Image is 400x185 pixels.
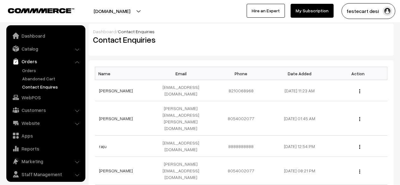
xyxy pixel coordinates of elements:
[212,101,270,136] td: 8054002077
[359,117,360,121] img: Menu
[247,4,285,18] a: Hire an Expert
[8,169,83,180] a: Staff Management
[270,101,329,136] td: [DATE] 01:45 AM
[329,67,387,80] th: Action
[8,56,83,67] a: Orders
[270,136,329,157] td: [DATE] 12:54 PM
[71,3,152,19] button: [DOMAIN_NAME]
[153,80,212,101] td: [EMAIL_ADDRESS][DOMAIN_NAME]
[8,156,83,167] a: Marketing
[95,67,154,80] th: Name
[153,67,212,80] th: Email
[21,67,83,74] a: Orders
[212,80,270,101] td: 8210068968
[291,4,334,18] a: My Subscription
[8,143,83,154] a: Reports
[270,157,329,185] td: [DATE] 08:21 PM
[99,144,107,149] a: raju
[153,101,212,136] td: [PERSON_NAME][EMAIL_ADDRESS][PERSON_NAME][DOMAIN_NAME]
[21,83,83,90] a: Contact Enquires
[359,145,360,149] img: Menu
[21,75,83,82] a: Abandoned Cart
[93,28,389,35] div: /
[359,89,360,93] img: Menu
[8,6,63,14] a: COMMMERCE
[212,157,270,185] td: 8054002077
[212,136,270,157] td: 8888888888
[93,35,237,45] h2: Contact Enquiries
[93,29,116,34] a: Dashboard
[270,67,329,80] th: Date Added
[8,104,83,116] a: Customers
[8,8,74,13] img: COMMMERCE
[8,92,83,103] a: WebPOS
[153,136,212,157] td: [EMAIL_ADDRESS][DOMAIN_NAME]
[8,130,83,141] a: Apps
[359,170,360,174] img: Menu
[212,67,270,80] th: Phone
[118,29,155,34] span: Contact Enquiries
[99,116,133,121] a: [PERSON_NAME]
[270,80,329,101] td: [DATE] 11:23 AM
[99,168,133,173] a: [PERSON_NAME]
[99,88,133,93] a: [PERSON_NAME]
[383,6,392,16] img: user
[8,117,83,129] a: Website
[153,157,212,185] td: [PERSON_NAME][EMAIL_ADDRESS][DOMAIN_NAME]
[8,30,83,41] a: Dashboard
[8,43,83,54] a: Catalog
[342,3,395,19] button: festecart desi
